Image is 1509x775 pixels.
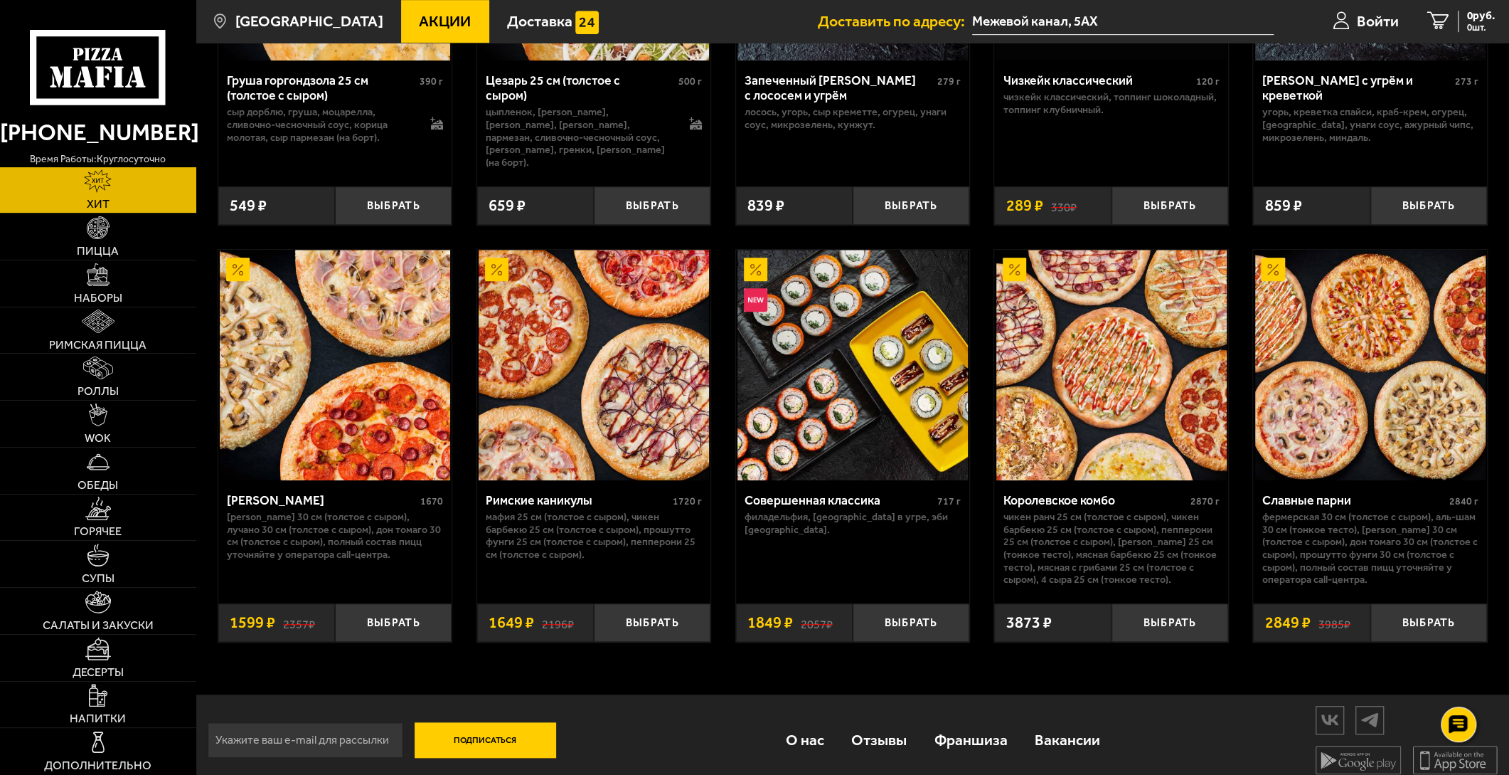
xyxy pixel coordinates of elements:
img: Совершенная классика [737,250,968,480]
img: vk [1316,707,1343,732]
a: АкционныйХет Трик [218,250,452,480]
span: 0 руб. [1467,11,1495,21]
div: Груша горгондзола 25 см (толстое с сыром) [227,73,416,102]
p: Фермерская 30 см (толстое с сыром), Аль-Шам 30 см (тонкое тесто), [PERSON_NAME] 30 см (толстое с ... [1262,511,1478,586]
span: Акции [419,14,471,28]
button: Выбрать [335,603,452,642]
span: Наборы [74,292,122,304]
a: АкционныйНовинкаСовершенная классика [736,250,970,480]
img: Новинка [744,288,767,312]
s: 330 ₽ [1051,198,1077,213]
span: 0 шт. [1467,23,1495,32]
div: Славные парни [1262,492,1446,507]
p: Чизкейк классический, топпинг шоколадный, топпинг клубничный. [1003,91,1220,116]
img: Акционный [1261,258,1284,281]
button: Подписаться [415,722,556,758]
span: Супы [82,573,114,584]
button: Выбрать [594,186,710,225]
span: 859 ₽ [1265,198,1302,213]
span: Горячее [74,526,122,537]
img: Акционный [1003,258,1026,281]
div: Запеченный [PERSON_NAME] с лососем и угрём [745,73,934,102]
span: 120 г [1196,75,1220,88]
span: Обеды [78,480,118,491]
span: Межевой канал, 5АХ [972,9,1274,35]
span: Хит [87,199,110,210]
span: 717 г [937,495,961,507]
a: АкционныйРимские каникулы [477,250,711,480]
a: АкционныйКоролевское комбо [994,250,1228,480]
span: 390 г [420,75,443,88]
span: Доставка [507,14,572,28]
span: 1670 [420,495,443,507]
p: цыпленок, [PERSON_NAME], [PERSON_NAME], [PERSON_NAME], пармезан, сливочно-чесночный соус, [PERSON... [486,106,673,169]
button: Выбрать [853,186,969,225]
span: Доставить по адресу: [818,14,972,28]
button: Выбрать [853,603,969,642]
img: 15daf4d41897b9f0e9f617042186c801.svg [575,11,599,34]
button: Выбрать [1370,186,1487,225]
p: сыр дорблю, груша, моцарелла, сливочно-чесночный соус, корица молотая, сыр пармезан (на борт). [227,106,415,144]
span: 289 ₽ [1006,198,1043,213]
img: Акционный [744,258,767,281]
span: 1720 г [673,495,702,507]
span: Войти [1357,14,1399,28]
div: [PERSON_NAME] с угрём и креветкой [1262,73,1451,102]
input: Укажите ваш e-mail для рассылки [208,722,403,758]
span: 3873 ₽ [1006,615,1052,631]
div: Совершенная классика [745,492,934,507]
s: 2196 ₽ [542,615,574,631]
s: 3985 ₽ [1318,615,1350,631]
span: 1649 ₽ [489,615,534,631]
img: Римские каникулы [479,250,709,480]
div: [PERSON_NAME] [227,492,417,507]
div: Чизкейк классический [1003,73,1193,88]
button: Выбрать [335,186,452,225]
span: [GEOGRAPHIC_DATA] [235,14,383,28]
input: Ваш адрес доставки [972,9,1274,35]
span: Салаты и закуски [43,620,154,631]
span: Напитки [70,713,126,724]
img: Акционный [226,258,250,281]
p: Мафия 25 см (толстое с сыром), Чикен Барбекю 25 см (толстое с сыром), Прошутто Фунги 25 см (толст... [486,511,702,562]
a: Вакансии [1021,715,1114,766]
span: 659 ₽ [489,198,526,213]
div: Цезарь 25 см (толстое с сыром) [486,73,675,102]
a: АкционныйСлавные парни [1253,250,1487,480]
span: Десерты [73,667,124,678]
img: Хет Трик [220,250,450,480]
span: 839 ₽ [747,198,784,213]
span: Роллы [78,386,119,397]
span: Дополнительно [44,760,151,771]
a: О нас [772,715,838,766]
p: Чикен Ранч 25 см (толстое с сыром), Чикен Барбекю 25 см (толстое с сыром), Пепперони 25 см (толст... [1003,511,1220,586]
span: Римская пицца [49,339,146,351]
s: 2057 ₽ [801,615,833,631]
div: Римские каникулы [486,492,669,507]
a: Отзывы [838,715,920,766]
a: Франшиза [920,715,1020,766]
button: Выбрать [1111,186,1228,225]
span: 549 ₽ [230,198,267,213]
img: Королевское комбо [996,250,1227,480]
span: 2840 г [1449,495,1478,507]
span: 279 г [937,75,961,88]
button: Выбрать [594,603,710,642]
span: 500 г [678,75,702,88]
img: Славные парни [1255,250,1486,480]
div: Королевское комбо [1003,492,1187,507]
span: WOK [85,433,111,444]
span: 1599 ₽ [230,615,275,631]
span: 273 г [1455,75,1478,88]
button: Выбрать [1370,603,1487,642]
s: 2357 ₽ [283,615,315,631]
p: угорь, креветка спайси, краб-крем, огурец, [GEOGRAPHIC_DATA], унаги соус, ажурный чипс, микрозеле... [1262,106,1478,144]
span: Пицца [77,246,119,257]
span: 2849 ₽ [1265,615,1311,631]
button: Выбрать [1111,603,1228,642]
span: 2870 г [1190,495,1220,507]
p: [PERSON_NAME] 30 см (толстое с сыром), Лучано 30 см (толстое с сыром), Дон Томаго 30 см (толстое ... [227,511,443,562]
span: 1849 ₽ [747,615,793,631]
p: лосось, угорь, Сыр креметте, огурец, унаги соус, микрозелень, кунжут. [745,106,961,131]
img: tg [1356,707,1383,732]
